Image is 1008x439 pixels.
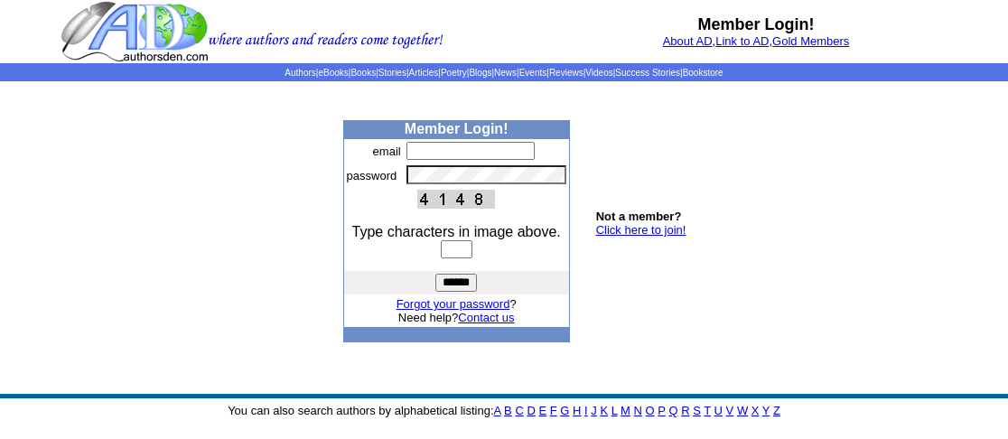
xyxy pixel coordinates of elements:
[600,404,608,417] a: K
[458,311,514,324] a: Contact us
[538,404,546,417] a: E
[285,68,723,78] span: | | | | | | | | | | | |
[658,404,665,417] a: P
[762,404,770,417] a: Y
[615,68,680,78] a: Success Stories
[519,68,547,78] a: Events
[494,68,517,78] a: News
[469,68,491,78] a: Blogs
[772,34,849,48] a: Gold Members
[527,404,535,417] a: D
[350,68,376,78] a: Books
[668,404,677,417] a: Q
[405,121,509,136] b: Member Login!
[726,404,734,417] a: V
[737,404,748,417] a: W
[596,210,682,223] b: Not a member?
[318,68,348,78] a: eBooks
[751,404,760,417] a: X
[634,404,642,417] a: N
[773,404,780,417] a: Z
[591,404,597,417] a: J
[585,68,612,78] a: Videos
[646,404,655,417] a: O
[560,404,569,417] a: G
[417,190,495,209] img: This Is CAPTCHA Image
[494,404,501,417] a: A
[398,311,515,324] font: Need help?
[397,297,510,311] a: Forgot your password
[704,404,711,417] a: T
[378,68,406,78] a: Stories
[715,34,769,48] a: Link to AD
[698,15,815,33] b: Member Login!
[409,68,439,78] a: Articles
[550,404,557,417] a: F
[681,404,689,417] a: R
[714,404,723,417] a: U
[228,404,780,417] font: You can also search authors by alphabetical listing:
[611,404,618,417] a: L
[441,68,467,78] a: Poetry
[621,404,630,417] a: M
[573,404,581,417] a: H
[663,34,713,48] a: About AD
[663,34,850,48] font: , ,
[352,224,561,239] font: Type characters in image above.
[683,68,723,78] a: Bookstore
[397,297,517,311] font: ?
[596,223,686,237] a: Click here to join!
[515,404,523,417] a: C
[285,68,315,78] a: Authors
[373,145,401,158] font: email
[693,404,701,417] a: S
[347,169,397,182] font: password
[504,404,512,417] a: B
[549,68,583,78] a: Reviews
[584,404,588,417] a: I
